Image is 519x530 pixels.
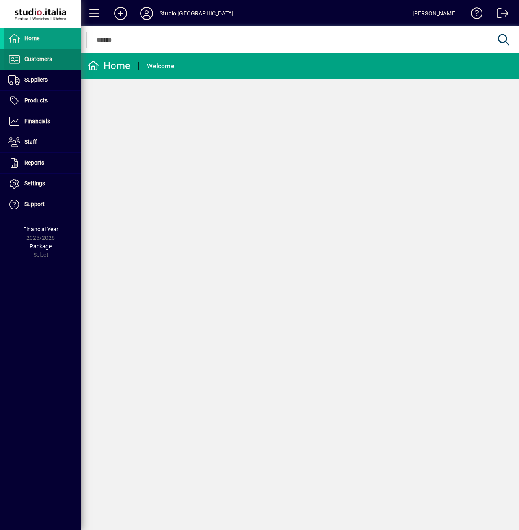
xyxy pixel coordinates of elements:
[465,2,483,28] a: Knowledge Base
[147,60,174,73] div: Welcome
[4,153,81,173] a: Reports
[134,6,160,21] button: Profile
[4,49,81,70] a: Customers
[4,111,81,132] a: Financials
[24,118,50,124] span: Financials
[4,132,81,152] a: Staff
[24,97,48,104] span: Products
[4,70,81,90] a: Suppliers
[24,139,37,145] span: Staff
[23,226,58,232] span: Financial Year
[4,194,81,215] a: Support
[24,56,52,62] span: Customers
[491,2,509,28] a: Logout
[24,180,45,187] span: Settings
[24,76,48,83] span: Suppliers
[4,174,81,194] a: Settings
[24,159,44,166] span: Reports
[24,35,39,41] span: Home
[4,91,81,111] a: Products
[413,7,457,20] div: [PERSON_NAME]
[160,7,234,20] div: Studio [GEOGRAPHIC_DATA]
[30,243,52,250] span: Package
[87,59,130,72] div: Home
[24,201,45,207] span: Support
[108,6,134,21] button: Add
